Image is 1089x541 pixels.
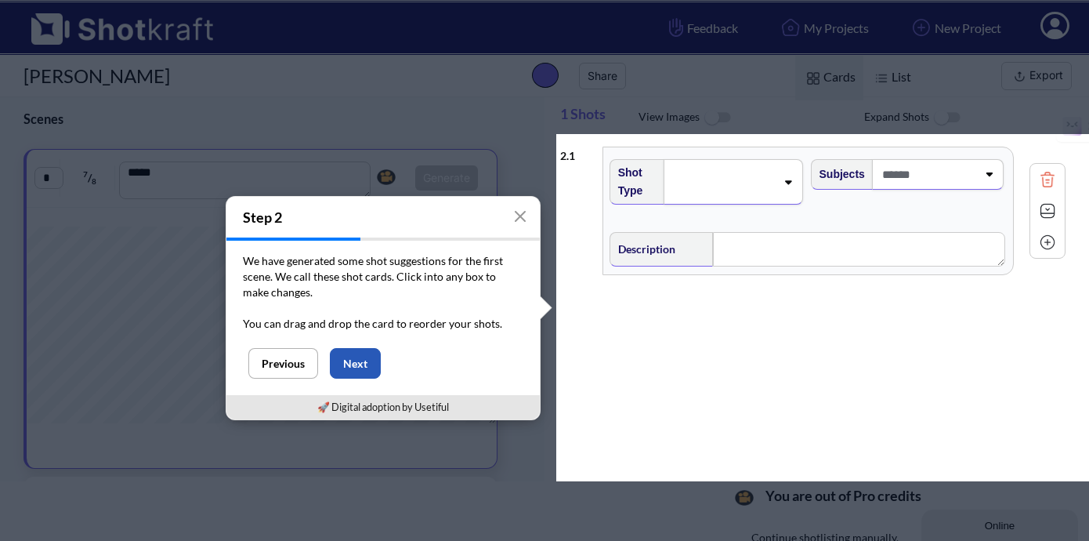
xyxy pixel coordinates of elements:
[560,139,595,165] div: 2 . 1
[317,401,449,413] a: 🚀 Digital adoption by Usetiful
[12,13,145,25] div: Online
[610,236,675,262] span: Description
[1036,199,1059,223] img: Expand Icon
[610,160,657,204] span: Shot Type
[812,162,865,187] span: Subjects
[226,197,540,238] h4: Step 2
[560,139,1065,283] div: 2.1Shot TypeSubjectsDescriptionTrash IconExpand IconAdd Icon
[1036,168,1059,191] img: Trash Icon
[1036,231,1059,254] img: Add Icon
[330,348,381,379] button: Next
[248,348,318,379] button: Previous
[243,316,523,332] p: You can drag and drop the card to reorder your shots.
[243,253,523,300] p: We have generated some shot suggestions for the first scene. We call these shot cards. Click into...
